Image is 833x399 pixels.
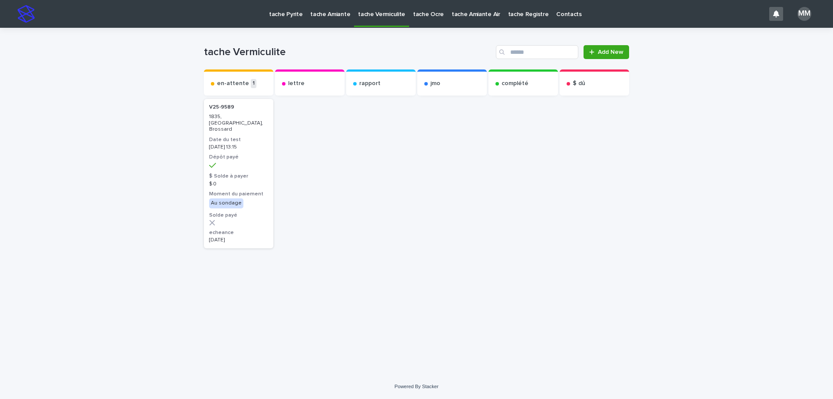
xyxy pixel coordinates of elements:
[573,80,585,87] p: $ dû
[209,114,268,132] p: 1835, [GEOGRAPHIC_DATA], Brossard
[204,99,273,248] a: V25-9589 1835, [GEOGRAPHIC_DATA], BrossardDate du test[DATE] 13:15Dépôt payé$ Solde à payer$ 0Mom...
[209,144,268,150] p: [DATE] 13:15
[209,104,234,110] p: V25-9589
[430,80,440,87] p: jmo
[502,80,528,87] p: complété
[288,80,305,87] p: lettre
[209,181,268,187] p: $ 0
[17,5,35,23] img: stacker-logo-s-only.png
[204,46,492,59] h1: tache Vermiculite
[496,45,578,59] input: Search
[209,136,268,143] h3: Date du test
[251,79,256,88] p: 1
[797,7,811,21] div: MM
[217,80,249,87] p: en-attente
[598,49,623,55] span: Add New
[209,212,268,219] h3: Solde payé
[209,173,268,180] h3: $ Solde à payer
[394,384,438,389] a: Powered By Stacker
[209,191,268,198] h3: Moment du paiement
[209,154,268,161] h3: Dépôt payé
[209,237,268,243] p: [DATE]
[209,198,243,208] div: Au sondage
[359,80,380,87] p: rapport
[209,229,268,236] h3: echeance
[584,45,629,59] a: Add New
